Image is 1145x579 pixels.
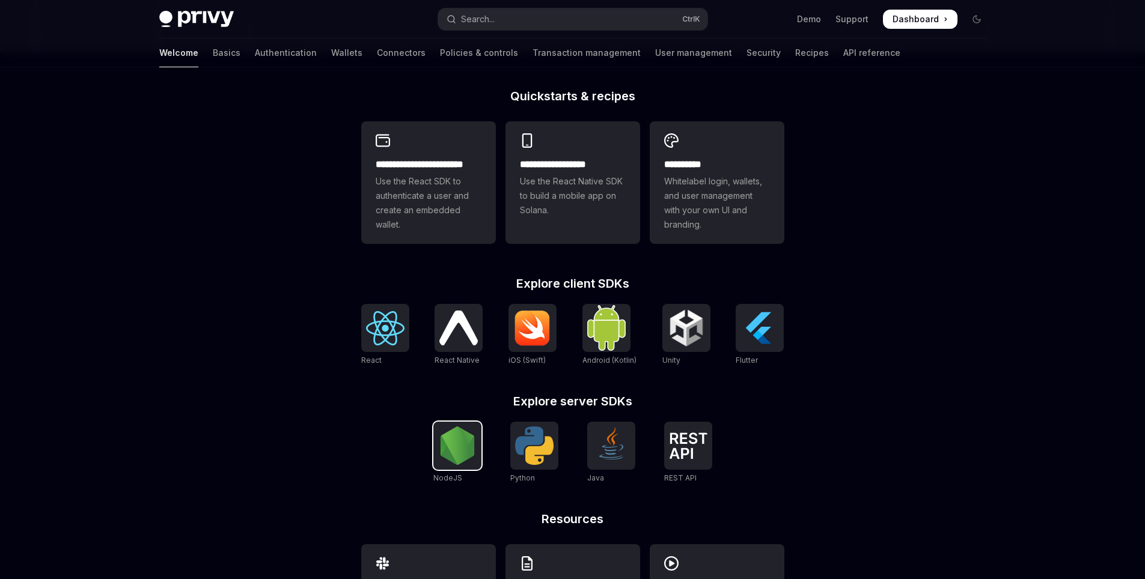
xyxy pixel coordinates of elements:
[510,422,558,484] a: PythonPython
[361,356,382,365] span: React
[159,11,234,28] img: dark logo
[159,38,198,67] a: Welcome
[797,13,821,25] a: Demo
[650,121,784,244] a: **** *****Whitelabel login, wallets, and user management with your own UI and branding.
[435,356,480,365] span: React Native
[664,422,712,484] a: REST APIREST API
[361,395,784,407] h2: Explore server SDKs
[505,121,640,244] a: **** **** **** ***Use the React Native SDK to build a mobile app on Solana.
[747,38,781,67] a: Security
[533,38,641,67] a: Transaction management
[883,10,957,29] a: Dashboard
[662,356,680,365] span: Unity
[331,38,362,67] a: Wallets
[592,426,631,465] img: Java
[655,38,732,67] a: User management
[664,473,697,482] span: REST API
[669,432,707,459] img: REST API
[843,38,900,67] a: API reference
[587,473,604,482] span: Java
[510,473,535,482] span: Python
[664,174,770,232] span: Whitelabel login, wallets, and user management with your own UI and branding.
[438,426,477,465] img: NodeJS
[682,14,700,24] span: Ctrl K
[667,309,706,347] img: Unity
[213,38,240,67] a: Basics
[377,38,426,67] a: Connectors
[376,174,481,232] span: Use the React SDK to authenticate a user and create an embedded wallet.
[740,309,779,347] img: Flutter
[366,311,405,345] img: React
[587,305,626,350] img: Android (Kotlin)
[439,311,478,345] img: React Native
[795,38,829,67] a: Recipes
[508,356,546,365] span: iOS (Swift)
[520,174,626,217] span: Use the React Native SDK to build a mobile app on Solana.
[736,304,784,366] a: FlutterFlutter
[587,422,635,484] a: JavaJava
[736,356,758,365] span: Flutter
[361,90,784,102] h2: Quickstarts & recipes
[582,356,637,365] span: Android (Kotlin)
[433,422,481,484] a: NodeJSNodeJS
[662,304,710,366] a: UnityUnity
[967,10,986,29] button: Toggle dark mode
[440,38,518,67] a: Policies & controls
[893,13,939,25] span: Dashboard
[361,513,784,525] h2: Resources
[513,310,552,346] img: iOS (Swift)
[461,12,495,26] div: Search...
[361,277,784,289] h2: Explore client SDKs
[433,473,462,482] span: NodeJS
[582,304,637,366] a: Android (Kotlin)Android (Kotlin)
[835,13,869,25] a: Support
[508,304,557,366] a: iOS (Swift)iOS (Swift)
[438,8,707,30] button: Open search
[255,38,317,67] a: Authentication
[361,304,409,366] a: ReactReact
[435,304,483,366] a: React NativeReact Native
[515,426,554,465] img: Python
